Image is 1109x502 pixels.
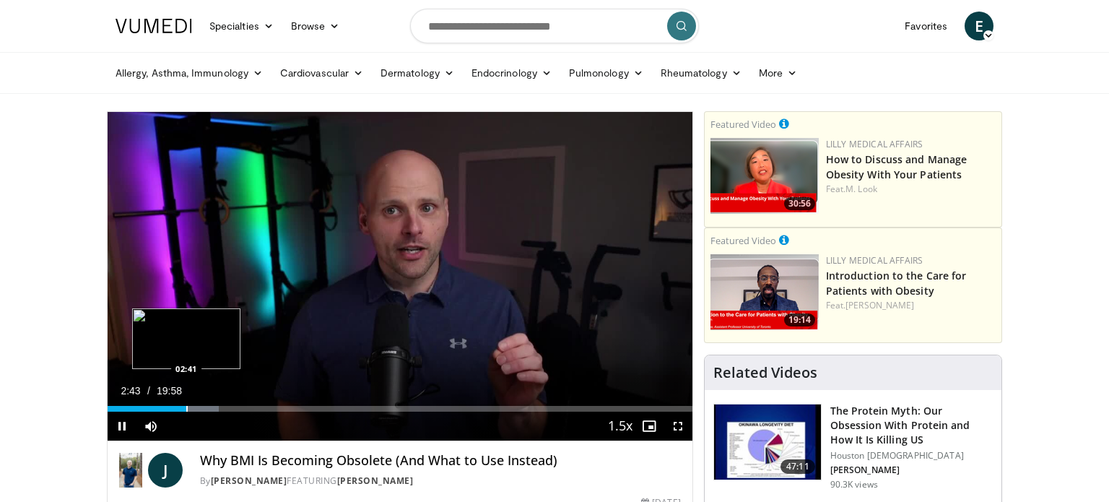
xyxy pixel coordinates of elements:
h3: The Protein Myth: Our Obsession With Protein and How It Is Killing US [830,404,993,447]
a: Specialties [201,12,282,40]
a: Allergy, Asthma, Immunology [107,59,271,87]
button: Fullscreen [664,412,692,441]
p: Houston [DEMOGRAPHIC_DATA] [830,450,993,462]
a: J [148,453,183,488]
button: Pause [108,412,136,441]
a: Endocrinology [463,59,560,87]
span: 2:43 [121,385,140,397]
a: [PERSON_NAME] [211,475,287,487]
span: 30:56 [784,197,815,210]
small: Featured Video [710,234,776,247]
a: E [965,12,993,40]
div: Feat. [826,299,996,312]
a: [PERSON_NAME] [337,475,414,487]
a: Cardiovascular [271,59,372,87]
img: VuMedi Logo [116,19,192,33]
h4: Why BMI Is Becoming Obsolete (And What to Use Instead) [200,453,681,469]
a: Browse [282,12,349,40]
span: 19:14 [784,313,815,326]
small: Featured Video [710,118,776,131]
a: How to Discuss and Manage Obesity With Your Patients [826,152,967,181]
a: Introduction to the Care for Patients with Obesity [826,269,967,298]
a: [PERSON_NAME] [845,299,914,311]
img: image.jpeg [132,308,240,369]
span: 47:11 [780,459,815,474]
span: 19:58 [157,385,182,397]
input: Search topics, interventions [410,9,699,43]
div: By FEATURING [200,475,681,488]
a: Favorites [896,12,956,40]
video-js: Video Player [108,112,692,441]
img: b7b8b05e-5021-418b-a89a-60a270e7cf82.150x105_q85_crop-smart_upscale.jpg [714,404,821,480]
a: 47:11 The Protein Myth: Our Obsession With Protein and How It Is Killing US Houston [DEMOGRAPHIC_... [713,404,993,490]
a: Rheumatology [652,59,750,87]
img: acc2e291-ced4-4dd5-b17b-d06994da28f3.png.150x105_q85_crop-smart_upscale.png [710,254,819,330]
a: Lilly Medical Affairs [826,254,923,267]
img: c98a6a29-1ea0-4bd5-8cf5-4d1e188984a7.png.150x105_q85_crop-smart_upscale.png [710,138,819,214]
div: Feat. [826,183,996,196]
a: More [750,59,806,87]
a: M. Look [845,183,877,195]
img: Dr. Jordan Rennicke [119,453,142,488]
a: 19:14 [710,254,819,330]
div: Progress Bar [108,406,692,412]
h4: Related Videos [713,364,817,381]
a: Lilly Medical Affairs [826,138,923,150]
button: Enable picture-in-picture mode [635,412,664,441]
a: 30:56 [710,138,819,214]
p: 90.3K views [830,479,878,490]
span: / [147,385,150,397]
a: Pulmonology [560,59,652,87]
button: Mute [136,412,165,441]
a: Dermatology [372,59,463,87]
button: Playback Rate [606,412,635,441]
p: [PERSON_NAME] [830,464,993,476]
